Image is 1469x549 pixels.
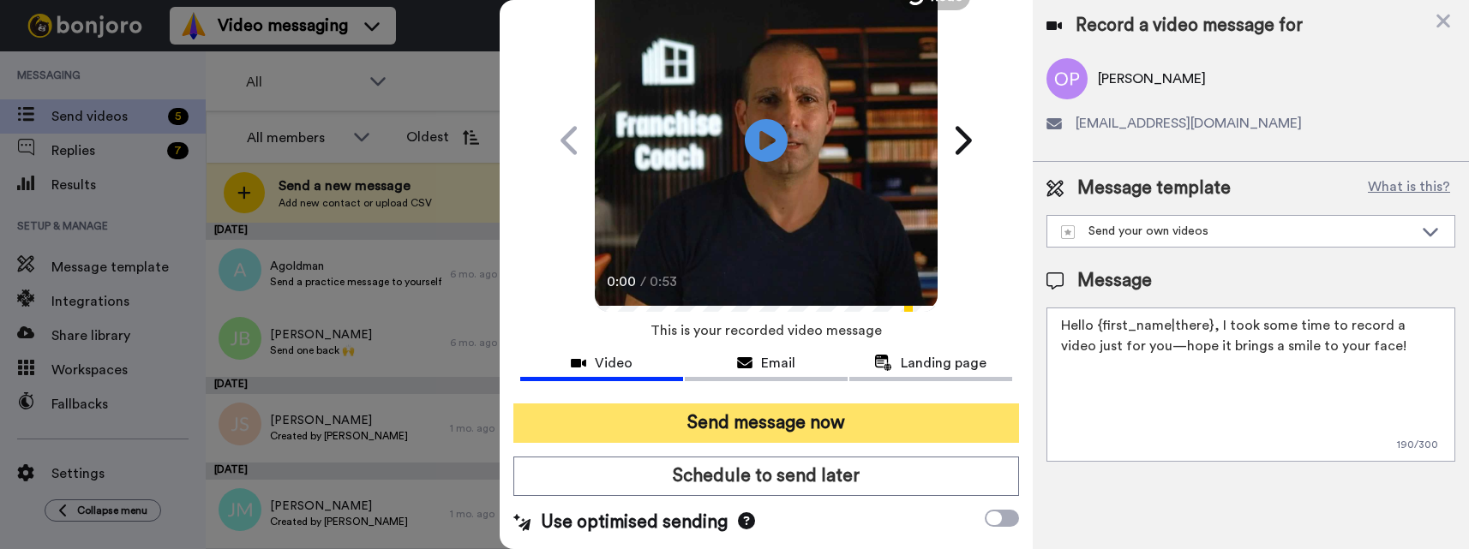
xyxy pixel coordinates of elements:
span: Video [595,353,633,373]
span: This is your recorded video message [651,312,882,349]
button: Send message now [513,403,1019,443]
button: Schedule to send later [513,457,1019,496]
span: Email [761,353,795,373]
span: Message template [1077,176,1231,201]
button: What is this? [1363,176,1455,201]
span: Use optimised sending [541,510,728,535]
img: demo-template.svg [1061,225,1075,239]
span: Message [1077,268,1152,294]
span: 0:53 [650,272,680,292]
span: / [640,272,646,292]
span: [EMAIL_ADDRESS][DOMAIN_NAME] [1076,113,1302,134]
span: Landing page [901,353,986,373]
textarea: Hello {first_name|there}, I took some time to record a video just for you—hope it brings a smile ... [1046,307,1455,462]
div: Send your own videos [1061,223,1413,240]
span: 0:00 [607,272,637,292]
